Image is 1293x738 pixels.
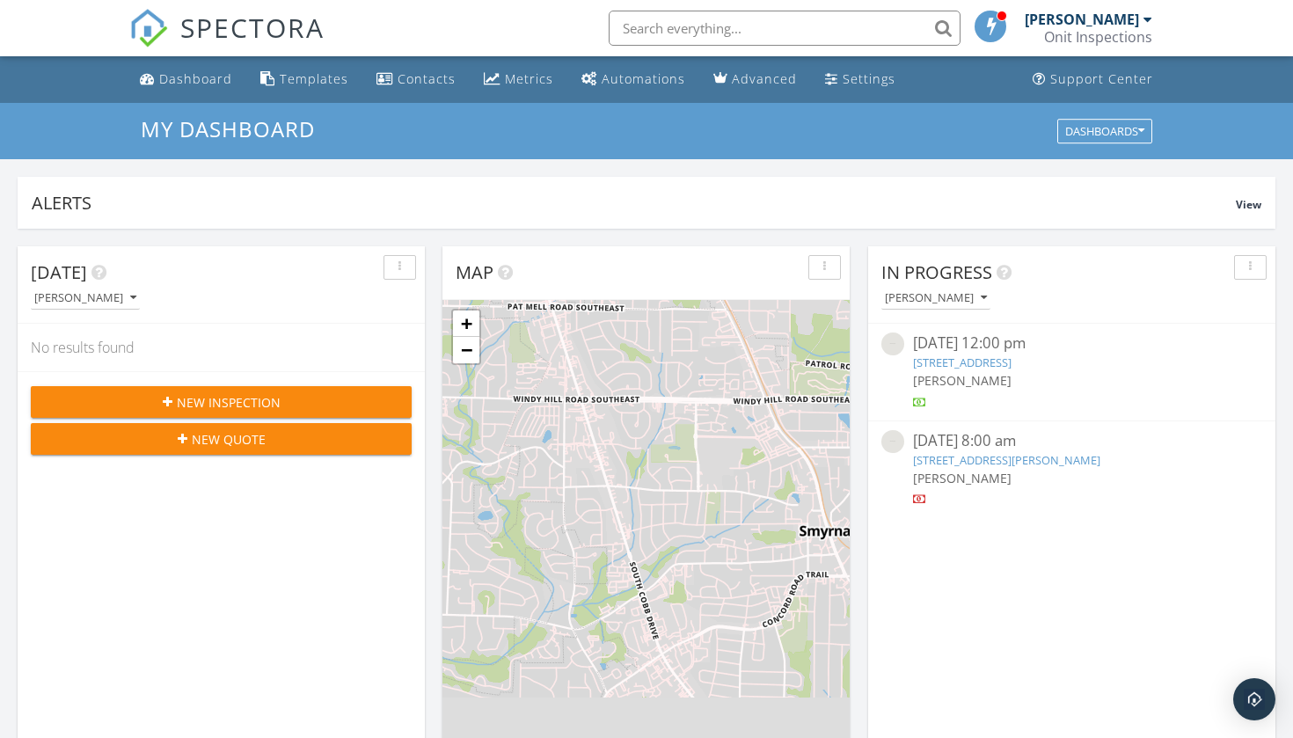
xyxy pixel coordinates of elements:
[1233,678,1275,720] div: Open Intercom Messenger
[32,191,1236,215] div: Alerts
[881,430,1262,508] a: [DATE] 8:00 am [STREET_ADDRESS][PERSON_NAME] [PERSON_NAME]
[881,332,904,355] img: streetview
[913,332,1231,354] div: [DATE] 12:00 pm
[1065,125,1144,137] div: Dashboards
[34,292,136,304] div: [PERSON_NAME]
[31,287,140,311] button: [PERSON_NAME]
[913,372,1012,389] span: [PERSON_NAME]
[1044,28,1152,46] div: Onit Inspections
[456,260,493,284] span: Map
[453,337,479,363] a: Zoom out
[1026,63,1160,96] a: Support Center
[732,70,797,87] div: Advanced
[253,63,355,96] a: Templates
[1236,197,1261,212] span: View
[31,260,87,284] span: [DATE]
[1057,119,1152,143] button: Dashboards
[881,260,992,284] span: In Progress
[18,324,425,371] div: No results found
[180,9,325,46] span: SPECTORA
[398,70,456,87] div: Contacts
[177,393,281,412] span: New Inspection
[609,11,961,46] input: Search everything...
[192,430,266,449] span: New Quote
[818,63,902,96] a: Settings
[881,430,904,453] img: streetview
[133,63,239,96] a: Dashboard
[129,24,325,61] a: SPECTORA
[31,386,412,418] button: New Inspection
[1050,70,1153,87] div: Support Center
[602,70,685,87] div: Automations
[159,70,232,87] div: Dashboard
[453,311,479,337] a: Zoom in
[505,70,553,87] div: Metrics
[881,287,990,311] button: [PERSON_NAME]
[881,332,1262,411] a: [DATE] 12:00 pm [STREET_ADDRESS] [PERSON_NAME]
[913,354,1012,370] a: [STREET_ADDRESS]
[280,70,348,87] div: Templates
[706,63,804,96] a: Advanced
[574,63,692,96] a: Automations (Basic)
[885,292,987,304] div: [PERSON_NAME]
[1025,11,1139,28] div: [PERSON_NAME]
[477,63,560,96] a: Metrics
[369,63,463,96] a: Contacts
[129,9,168,47] img: The Best Home Inspection Software - Spectora
[913,452,1100,468] a: [STREET_ADDRESS][PERSON_NAME]
[843,70,895,87] div: Settings
[31,423,412,455] button: New Quote
[913,470,1012,486] span: [PERSON_NAME]
[141,114,315,143] span: My Dashboard
[913,430,1231,452] div: [DATE] 8:00 am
